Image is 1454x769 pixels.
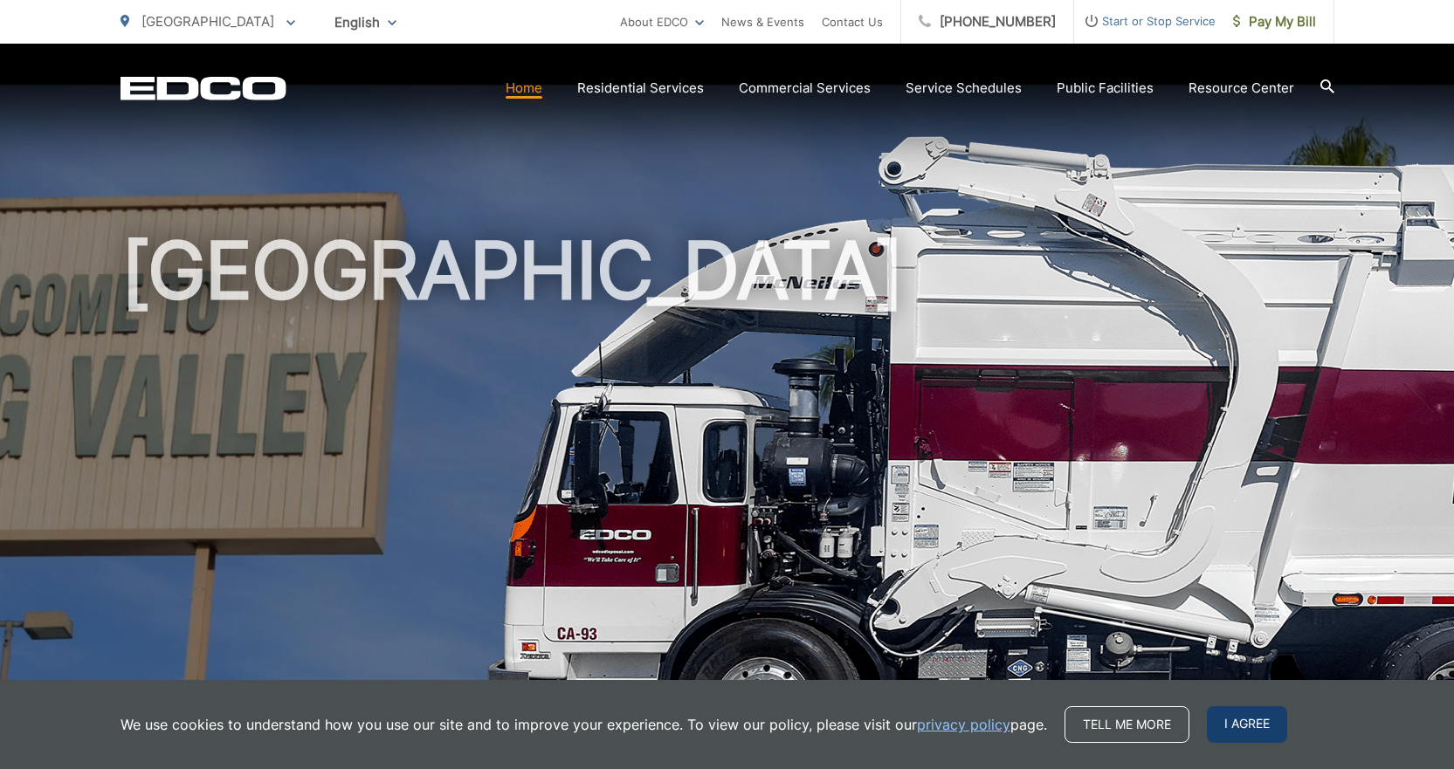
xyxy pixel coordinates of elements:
[620,11,704,32] a: About EDCO
[1065,706,1189,743] a: Tell me more
[321,7,410,38] span: English
[917,714,1010,735] a: privacy policy
[121,76,286,100] a: EDCD logo. Return to the homepage.
[721,11,804,32] a: News & Events
[1207,706,1287,743] span: I agree
[141,13,274,30] span: [GEOGRAPHIC_DATA]
[1233,11,1316,32] span: Pay My Bill
[506,78,542,99] a: Home
[906,78,1022,99] a: Service Schedules
[822,11,883,32] a: Contact Us
[1057,78,1154,99] a: Public Facilities
[577,78,704,99] a: Residential Services
[121,714,1047,735] p: We use cookies to understand how you use our site and to improve your experience. To view our pol...
[1189,78,1294,99] a: Resource Center
[739,78,871,99] a: Commercial Services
